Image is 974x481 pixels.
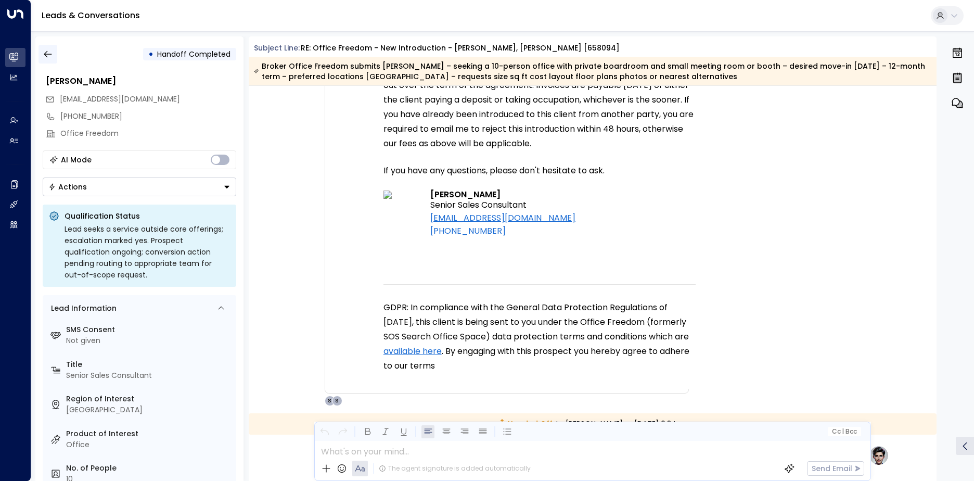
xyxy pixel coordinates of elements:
[379,464,531,473] div: The agent signature is added automatically
[254,43,300,53] span: Subject Line:
[157,49,230,59] span: Handoff Completed
[868,445,889,466] img: profile-logo.png
[318,425,331,438] button: Undo
[66,359,232,370] label: Title
[65,223,230,281] div: Lead seeks a service outside core offerings; escalation marked yes. Prospect qualification ongoin...
[383,163,696,178] td: If you have any questions, please don't hesitate to ask.
[332,396,342,406] div: S
[66,404,232,415] div: [GEOGRAPHIC_DATA]
[383,191,420,240] img: Picture of Andreea Larion
[249,413,937,435] div: to [PERSON_NAME] on [DATE] 6:34 am
[148,45,153,64] div: •
[60,128,236,139] div: Office Freedom
[66,335,232,346] div: Not given
[60,111,236,122] div: [PHONE_NUMBER]
[66,439,232,450] div: Office
[336,425,349,438] button: Redo
[383,300,696,373] td: GDPR: In compliance with the General Data Protection Regulations of [DATE], this client is being ...
[842,428,844,435] span: |
[47,303,117,314] div: Lead Information
[65,211,230,221] p: Qualification Status
[325,396,335,406] div: S
[42,9,140,21] a: Leads & Conversations
[254,61,931,82] div: Broker Office Freedom submits [PERSON_NAME] – seeking a 10-person office with private boardroom a...
[430,198,575,237] td: Senior Sales Consultant
[301,43,620,54] div: RE: Office Freedom - New Introduction - [PERSON_NAME], [PERSON_NAME] [658094]
[48,182,87,192] div: Actions
[60,94,180,105] span: andreea@officefreedom.com
[61,155,92,165] div: AI Mode
[66,370,232,381] div: Senior Sales Consultant
[66,324,232,335] label: SMS Consent
[430,211,575,224] a: [EMAIL_ADDRESS][DOMAIN_NAME]
[43,178,236,196] button: Actions
[430,224,506,237] a: [PHONE_NUMBER]
[43,178,236,196] div: Button group with a nested menu
[46,75,236,87] div: [PERSON_NAME]
[494,419,553,429] span: Handed Off
[831,428,856,435] span: Cc Bcc
[60,94,180,104] span: [EMAIL_ADDRESS][DOMAIN_NAME]
[383,344,442,359] a: available here
[430,191,575,198] td: [PERSON_NAME]
[827,427,861,437] button: Cc|Bcc
[66,394,232,404] label: Region of Interest
[66,428,232,439] label: Product of Interest
[66,463,232,474] label: No. of People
